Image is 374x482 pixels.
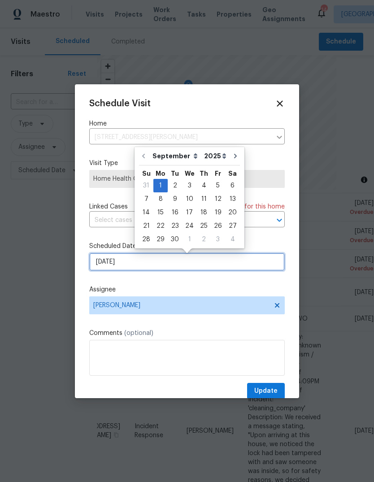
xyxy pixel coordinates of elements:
[150,149,202,163] select: Month
[254,386,278,397] span: Update
[247,383,285,399] button: Update
[182,219,197,233] div: Wed Sep 24 2025
[225,233,240,246] div: Sat Oct 04 2025
[211,179,225,192] div: Fri Sep 05 2025
[89,99,151,108] span: Schedule Visit
[225,179,240,192] div: Sat Sep 06 2025
[197,233,211,246] div: Thu Oct 02 2025
[153,193,168,205] div: 8
[139,233,153,246] div: 28
[168,233,182,246] div: 30
[168,179,182,192] div: Tue Sep 02 2025
[202,149,229,163] select: Year
[225,220,240,232] div: 27
[197,192,211,206] div: Thu Sep 11 2025
[156,170,165,177] abbr: Monday
[182,206,197,219] div: Wed Sep 17 2025
[211,206,225,219] div: Fri Sep 19 2025
[139,179,153,192] div: Sun Aug 31 2025
[153,233,168,246] div: Mon Sep 29 2025
[168,220,182,232] div: 23
[211,233,225,246] div: 3
[182,233,197,246] div: 1
[225,219,240,233] div: Sat Sep 27 2025
[171,170,179,177] abbr: Tuesday
[89,159,285,168] label: Visit Type
[197,206,211,219] div: 18
[153,179,168,192] div: 1
[168,193,182,205] div: 9
[168,206,182,219] div: Tue Sep 16 2025
[211,179,225,192] div: 5
[89,285,285,294] label: Assignee
[139,179,153,192] div: 31
[137,147,150,165] button: Go to previous month
[200,170,208,177] abbr: Thursday
[229,147,242,165] button: Go to next month
[168,179,182,192] div: 2
[182,193,197,205] div: 10
[182,179,197,192] div: 3
[89,329,285,338] label: Comments
[153,219,168,233] div: Mon Sep 22 2025
[139,206,153,219] div: Sun Sep 14 2025
[153,192,168,206] div: Mon Sep 08 2025
[139,220,153,232] div: 21
[215,170,221,177] abbr: Friday
[225,192,240,206] div: Sat Sep 13 2025
[211,219,225,233] div: Fri Sep 26 2025
[182,192,197,206] div: Wed Sep 10 2025
[182,179,197,192] div: Wed Sep 03 2025
[225,179,240,192] div: 6
[228,170,237,177] abbr: Saturday
[225,193,240,205] div: 13
[211,193,225,205] div: 12
[153,179,168,192] div: Mon Sep 01 2025
[139,193,153,205] div: 7
[139,233,153,246] div: Sun Sep 28 2025
[225,206,240,219] div: Sat Sep 20 2025
[197,193,211,205] div: 11
[197,179,211,192] div: Thu Sep 04 2025
[153,233,168,246] div: 29
[211,220,225,232] div: 26
[225,233,240,246] div: 4
[211,192,225,206] div: Fri Sep 12 2025
[273,214,286,226] button: Open
[139,206,153,219] div: 14
[89,119,285,128] label: Home
[168,219,182,233] div: Tue Sep 23 2025
[275,99,285,109] span: Close
[139,219,153,233] div: Sun Sep 21 2025
[89,242,285,251] label: Scheduled Date
[197,219,211,233] div: Thu Sep 25 2025
[182,220,197,232] div: 24
[211,233,225,246] div: Fri Oct 03 2025
[93,174,281,183] span: Home Health Checkup
[124,330,153,336] span: (optional)
[168,233,182,246] div: Tue Sep 30 2025
[153,206,168,219] div: Mon Sep 15 2025
[93,302,269,309] span: [PERSON_NAME]
[139,192,153,206] div: Sun Sep 07 2025
[182,233,197,246] div: Wed Oct 01 2025
[153,220,168,232] div: 22
[197,179,211,192] div: 4
[89,213,260,227] input: Select cases
[211,206,225,219] div: 19
[153,206,168,219] div: 15
[89,130,271,144] input: Enter in an address
[182,206,197,219] div: 17
[89,253,285,271] input: M/D/YYYY
[197,220,211,232] div: 25
[142,170,151,177] abbr: Sunday
[168,192,182,206] div: Tue Sep 09 2025
[89,202,128,211] span: Linked Cases
[185,170,195,177] abbr: Wednesday
[197,206,211,219] div: Thu Sep 18 2025
[225,206,240,219] div: 20
[197,233,211,246] div: 2
[168,206,182,219] div: 16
